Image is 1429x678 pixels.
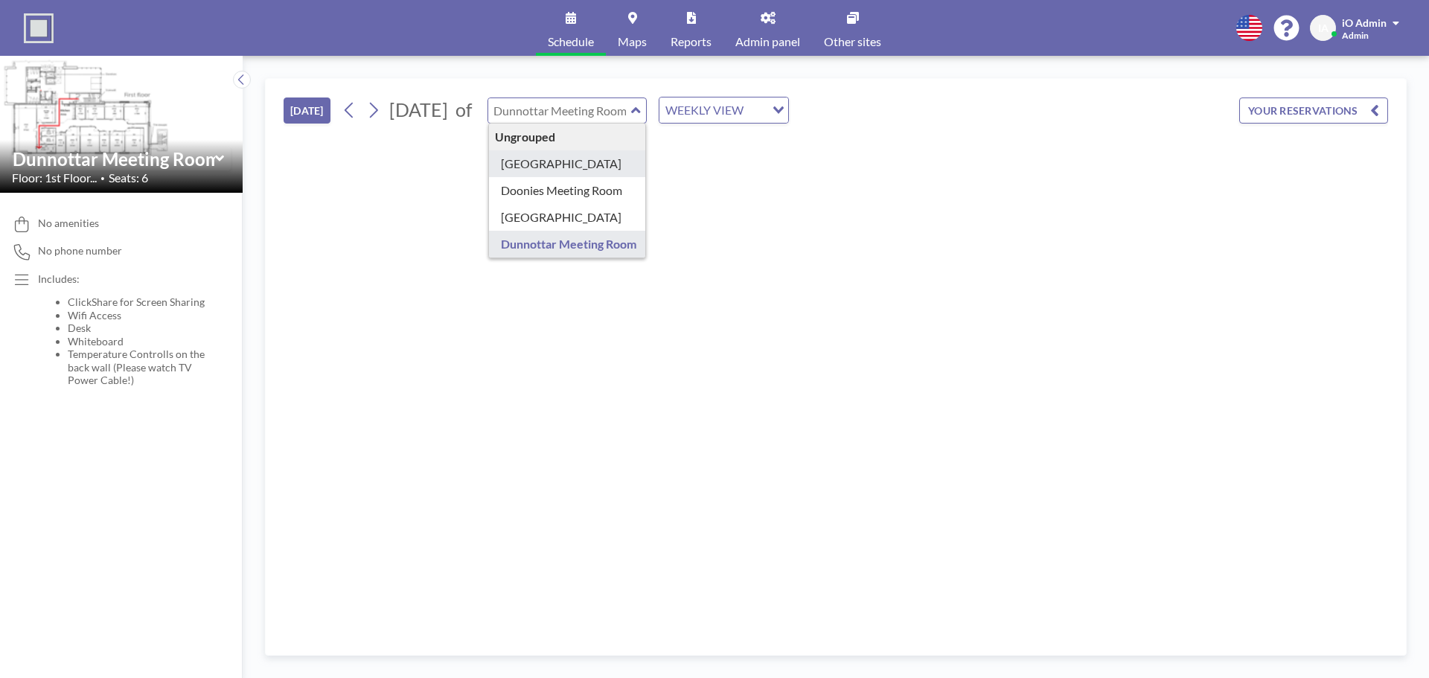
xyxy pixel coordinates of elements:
li: Whiteboard [68,335,213,348]
span: Maps [618,36,647,48]
span: Floor: 1st Floor... [12,170,97,185]
span: iO Admin [1342,16,1387,29]
div: [GEOGRAPHIC_DATA] [489,204,646,231]
span: Admin panel [735,36,800,48]
span: • [100,173,105,183]
span: Admin [1342,30,1369,41]
li: Desk [68,322,213,335]
img: organization-logo [24,13,54,43]
div: [GEOGRAPHIC_DATA] [489,150,646,177]
div: Doonies Meeting Room [489,177,646,204]
li: Wifi Access [68,309,213,322]
button: YOUR RESERVATIONS [1239,97,1388,124]
span: of [455,98,472,121]
span: No phone number [38,244,122,258]
span: Seats: 6 [109,170,148,185]
input: Search for option [748,100,764,120]
p: Includes: [38,272,213,286]
div: Search for option [659,97,788,123]
span: Reports [671,36,712,48]
button: [DATE] [284,97,330,124]
li: Temperature Controlls on the back wall (Please watch TV Power Cable!) [68,348,213,387]
div: Ungrouped [489,124,646,150]
span: WEEKLY VIEW [662,100,747,120]
input: Dunnottar Meeting Room [13,148,215,170]
span: IA [1318,22,1329,35]
span: No amenities [38,217,99,230]
span: Other sites [824,36,881,48]
div: Dunnottar Meeting Room [489,231,646,258]
span: [DATE] [389,98,448,121]
span: Schedule [548,36,594,48]
li: ClickShare for Screen Sharing [68,295,213,309]
input: Dunnottar Meeting Room [488,98,631,123]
